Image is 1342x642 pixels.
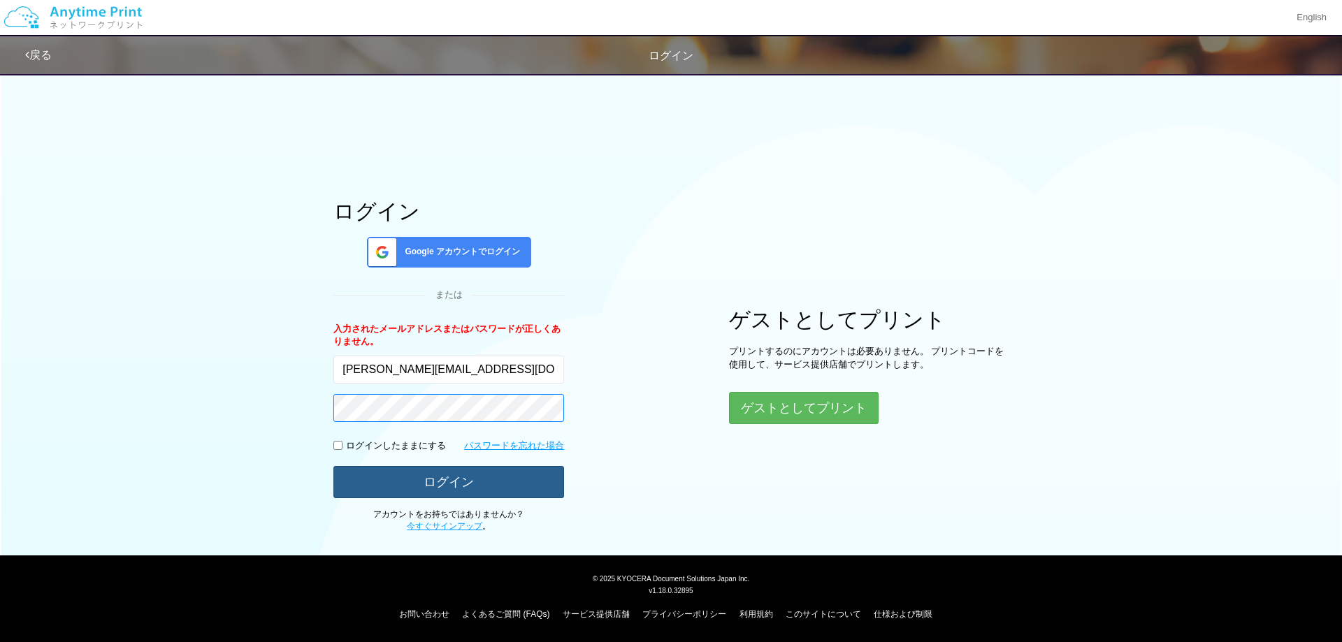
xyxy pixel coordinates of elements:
span: © 2025 KYOCERA Document Solutions Japan Inc. [593,574,750,583]
a: サービス提供店舗 [563,609,630,619]
a: 今すぐサインアップ [407,521,482,531]
span: 。 [407,521,491,531]
b: 入力されたメールアドレスまたはパスワードが正しくありません。 [333,323,561,347]
a: パスワードを忘れた場合 [464,439,564,453]
p: アカウントをお持ちではありませんか？ [333,509,564,532]
a: プライバシーポリシー [642,609,726,619]
span: Google アカウントでログイン [399,246,520,258]
p: プリントするのにアカウントは必要ありません。 プリントコードを使用して、サービス提供店舗でプリントします。 [729,345,1009,371]
input: メールアドレス [333,356,564,384]
h1: ログイン [333,200,564,223]
h1: ゲストとしてプリント [729,308,1009,331]
a: 利用規約 [739,609,773,619]
p: ログインしたままにする [346,439,446,453]
button: ログイン [333,466,564,498]
a: このサイトについて [786,609,861,619]
a: 戻る [25,49,52,61]
a: よくあるご質問 (FAQs) [462,609,549,619]
span: ログイン [649,50,693,61]
span: v1.18.0.32895 [649,586,693,594]
a: 仕様および制限 [874,609,932,619]
div: または [333,289,564,302]
a: お問い合わせ [399,609,449,619]
button: ゲストとしてプリント [729,392,879,424]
